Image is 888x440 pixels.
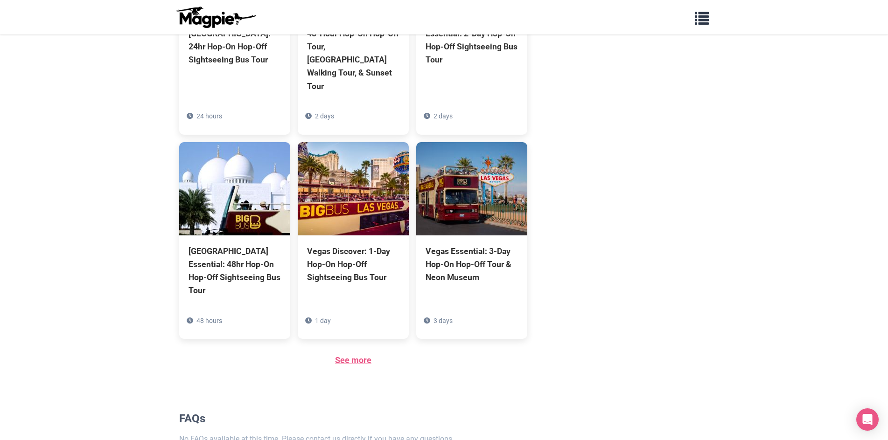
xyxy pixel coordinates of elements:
a: [GEOGRAPHIC_DATA] Essential: 48hr Hop-On Hop-Off Sightseeing Bus Tour 48 hours [179,142,290,339]
span: 3 days [434,317,453,324]
span: 2 days [315,112,334,120]
span: 48 hours [196,317,222,324]
h2: FAQs [179,412,528,426]
div: Vegas Essential: 3-Day Hop-On Hop-Off Tour & Neon Museum [426,245,518,284]
div: Discover [GEOGRAPHIC_DATA]: 24hr Hop-On Hop-Off Sightseeing Bus Tour [189,14,281,67]
span: 24 hours [196,112,222,120]
span: 2 days [434,112,453,120]
div: San Francisco Explore: 48-Hour Hop-On Hop-Off Tour, [GEOGRAPHIC_DATA] Walking Tour, & Sunset Tour [307,14,399,93]
img: Vegas Essential: 3-Day Hop-On Hop-Off Tour & Neon Museum [416,142,527,235]
div: [GEOGRAPHIC_DATA] Essential: 2-Day Hop-On Hop-Off Sightseeing Bus Tour [426,14,518,67]
div: Vegas Discover: 1-Day Hop-On Hop-Off Sightseeing Bus Tour [307,245,399,284]
a: See more [335,355,371,365]
a: Vegas Discover: 1-Day Hop-On Hop-Off Sightseeing Bus Tour 1 day [298,142,409,326]
img: Vegas Discover: 1-Day Hop-On Hop-Off Sightseeing Bus Tour [298,142,409,235]
a: Vegas Essential: 3-Day Hop-On Hop-Off Tour & Neon Museum 3 days [416,142,527,326]
div: [GEOGRAPHIC_DATA] Essential: 48hr Hop-On Hop-Off Sightseeing Bus Tour [189,245,281,297]
div: Open Intercom Messenger [856,408,879,431]
span: 1 day [315,317,331,324]
img: Abu Dhabi Essential: 48hr Hop-On Hop-Off Sightseeing Bus Tour [179,142,290,235]
img: logo-ab69f6fb50320c5b225c76a69d11143b.png [174,6,258,28]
